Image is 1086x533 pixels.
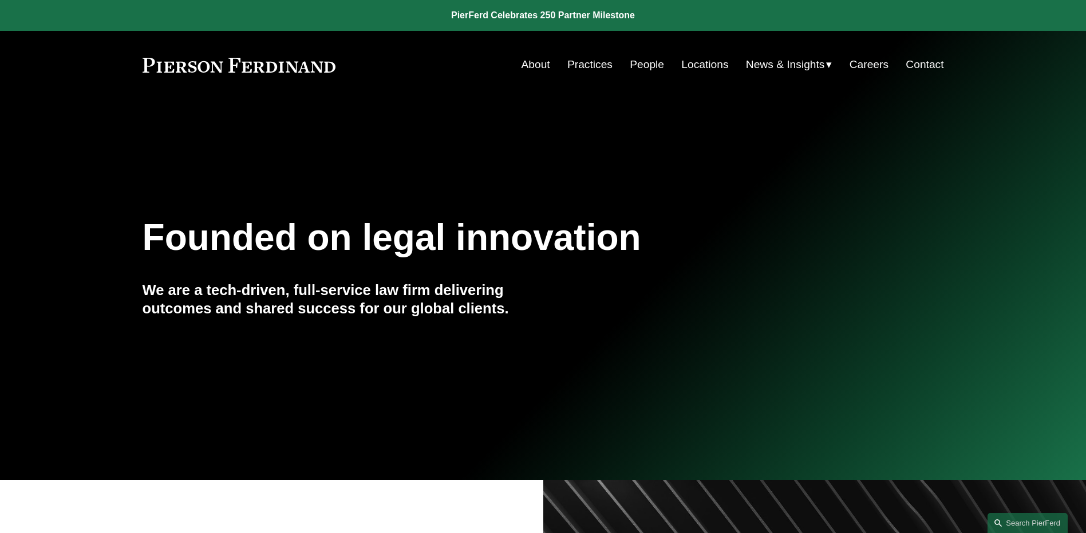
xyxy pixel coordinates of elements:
a: Careers [850,54,888,75]
h4: We are a tech-driven, full-service law firm delivering outcomes and shared success for our global... [143,281,543,318]
a: Contact [906,54,943,75]
a: Locations [681,54,728,75]
a: About [522,54,550,75]
a: Search this site [988,513,1068,533]
a: People [630,54,664,75]
a: folder dropdown [746,54,832,75]
span: News & Insights [746,55,825,75]
h1: Founded on legal innovation [143,217,811,258]
a: Practices [567,54,613,75]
